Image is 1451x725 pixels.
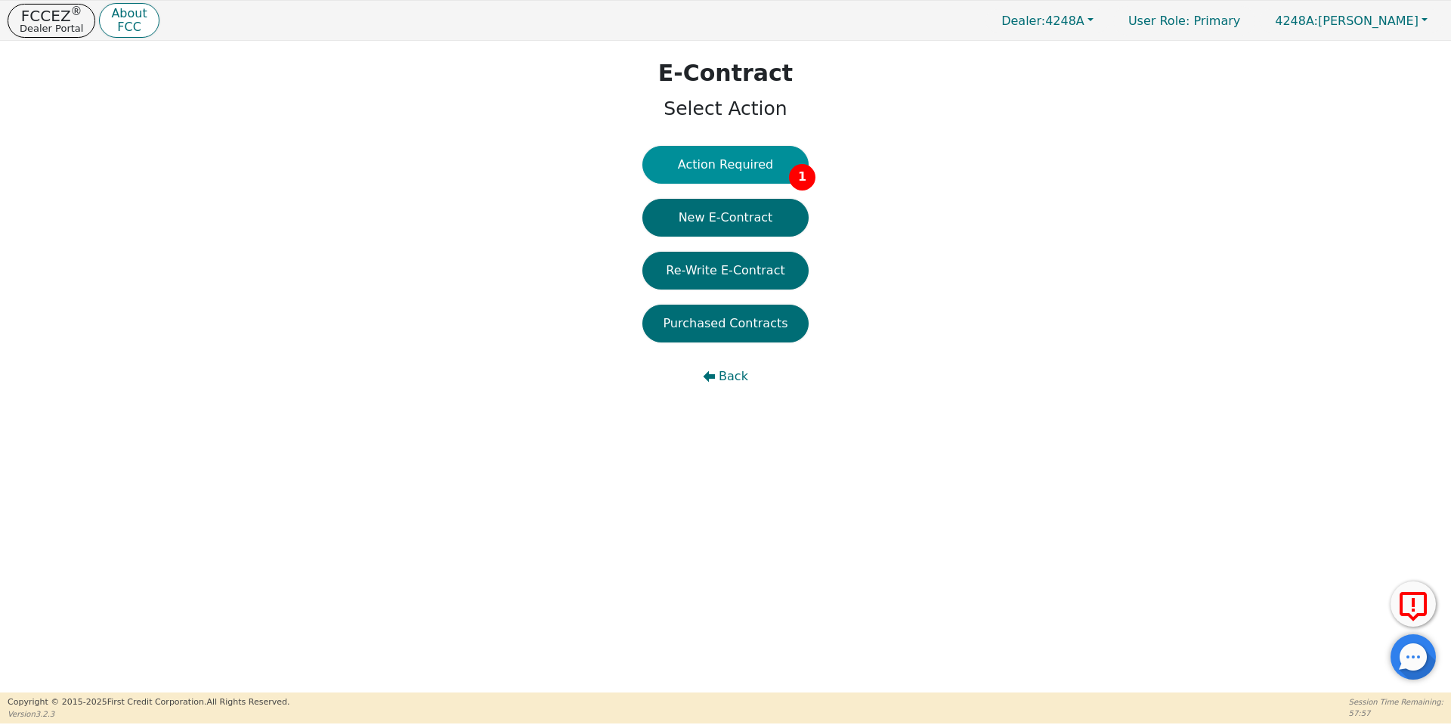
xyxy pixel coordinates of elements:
[642,358,809,395] button: Back
[642,305,809,342] button: Purchased Contracts
[206,697,289,707] span: All Rights Reserved.
[1113,6,1255,36] a: User Role: Primary
[1349,696,1443,708] p: Session Time Remaining:
[71,5,82,18] sup: ®
[1275,14,1419,28] span: [PERSON_NAME]
[658,60,793,87] h1: E-Contract
[8,4,95,38] button: FCCEZ®Dealer Portal
[719,367,748,386] span: Back
[1001,14,1084,28] span: 4248A
[789,164,815,191] span: 1
[642,252,809,290] button: Re-Write E-Contract
[1275,14,1318,28] span: 4248A:
[642,199,809,237] button: New E-Contract
[8,708,289,720] p: Version 3.2.3
[20,23,83,33] p: Dealer Portal
[1113,6,1255,36] p: Primary
[1349,708,1443,719] p: 57:57
[642,146,809,184] button: Action Required1
[99,3,159,39] button: AboutFCC
[985,9,1109,33] button: Dealer:4248A
[1001,14,1045,28] span: Dealer:
[8,696,289,709] p: Copyright © 2015- 2025 First Credit Corporation.
[1259,9,1443,33] button: 4248A:[PERSON_NAME]
[1128,14,1190,28] span: User Role :
[658,94,793,123] p: Select Action
[1391,581,1436,627] button: Report Error to FCC
[111,21,147,33] p: FCC
[20,8,83,23] p: FCCEZ
[111,8,147,20] p: About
